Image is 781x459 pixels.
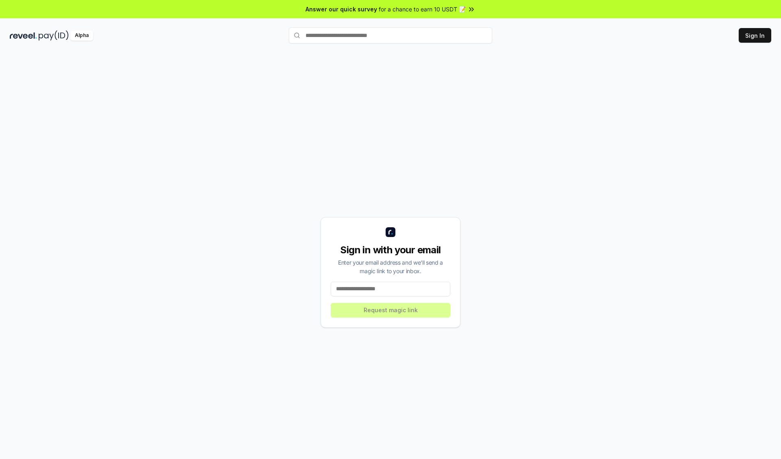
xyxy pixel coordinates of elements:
img: reveel_dark [10,30,37,41]
div: Sign in with your email [331,244,450,257]
img: logo_small [386,227,395,237]
button: Sign In [739,28,771,43]
div: Alpha [70,30,93,41]
div: Enter your email address and we’ll send a magic link to your inbox. [331,258,450,275]
span: for a chance to earn 10 USDT 📝 [379,5,466,13]
img: pay_id [39,30,69,41]
span: Answer our quick survey [305,5,377,13]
